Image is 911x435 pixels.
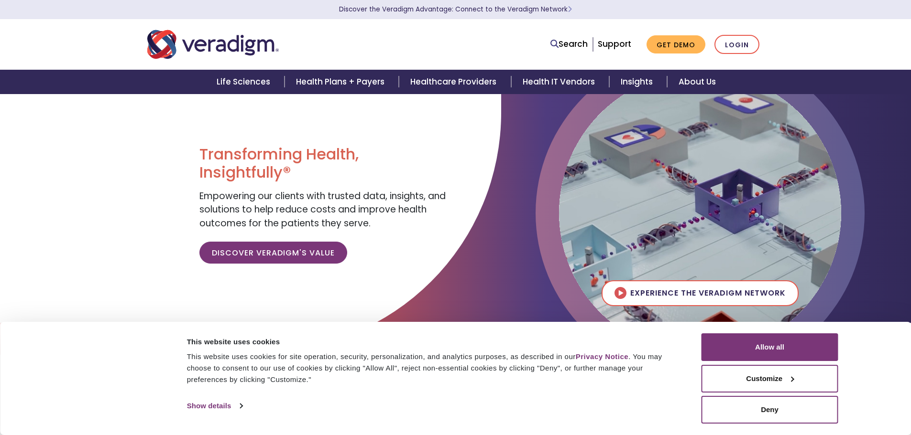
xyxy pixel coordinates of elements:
a: Get Demo [647,35,705,54]
a: Support [598,38,631,50]
a: Discover the Veradigm Advantage: Connect to the Veradigm NetworkLearn More [339,5,572,14]
button: Customize [702,365,838,393]
a: Discover Veradigm's Value [199,242,347,264]
span: Learn More [568,5,572,14]
div: This website uses cookies for site operation, security, personalization, and analytics purposes, ... [187,351,680,385]
a: Healthcare Providers [399,70,511,94]
a: Insights [609,70,667,94]
div: This website uses cookies [187,336,680,348]
a: Health Plans + Payers [285,70,399,94]
img: Veradigm logo [147,29,279,60]
span: Empowering our clients with trusted data, insights, and solutions to help reduce costs and improv... [199,190,446,230]
h1: Transforming Health, Insightfully® [199,145,448,182]
button: Deny [702,396,838,424]
a: Search [550,38,588,51]
a: Health IT Vendors [511,70,609,94]
a: Show details [187,399,242,413]
a: Login [714,35,759,54]
a: Privacy Notice [576,352,628,361]
button: Allow all [702,333,838,361]
a: Life Sciences [205,70,285,94]
a: About Us [667,70,727,94]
